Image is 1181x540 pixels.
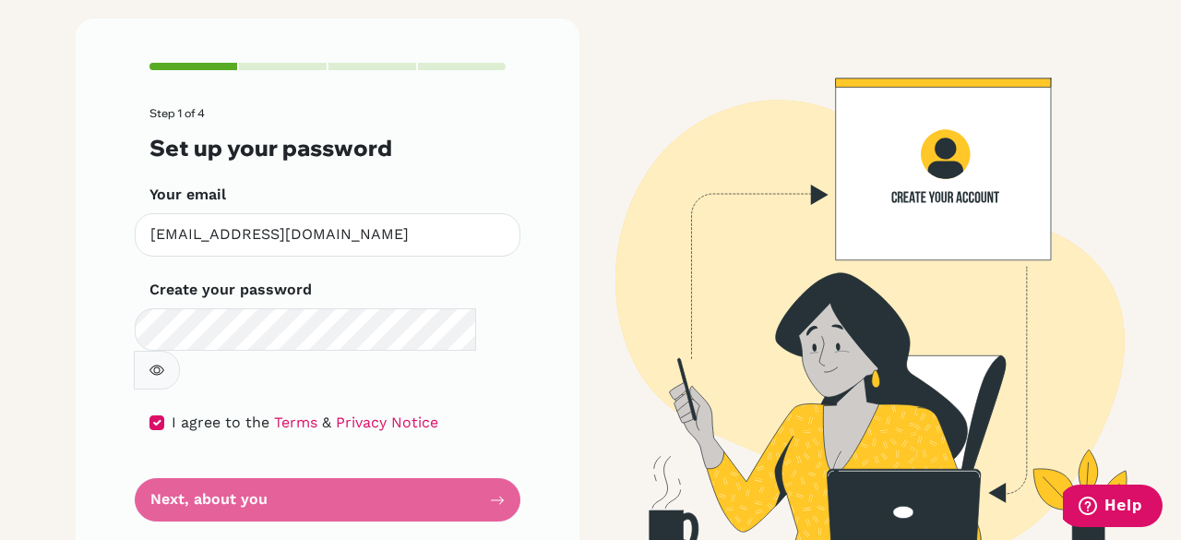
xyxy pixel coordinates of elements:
a: Privacy Notice [336,414,438,431]
input: Insert your email* [135,213,520,257]
span: I agree to the [172,414,269,431]
label: Create your password [149,279,312,301]
label: Your email [149,184,226,206]
span: Step 1 of 4 [149,106,205,120]
h3: Set up your password [149,135,506,162]
iframe: Opens a widget where you can find more information [1063,485,1163,531]
a: Terms [274,414,317,431]
span: & [322,414,331,431]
